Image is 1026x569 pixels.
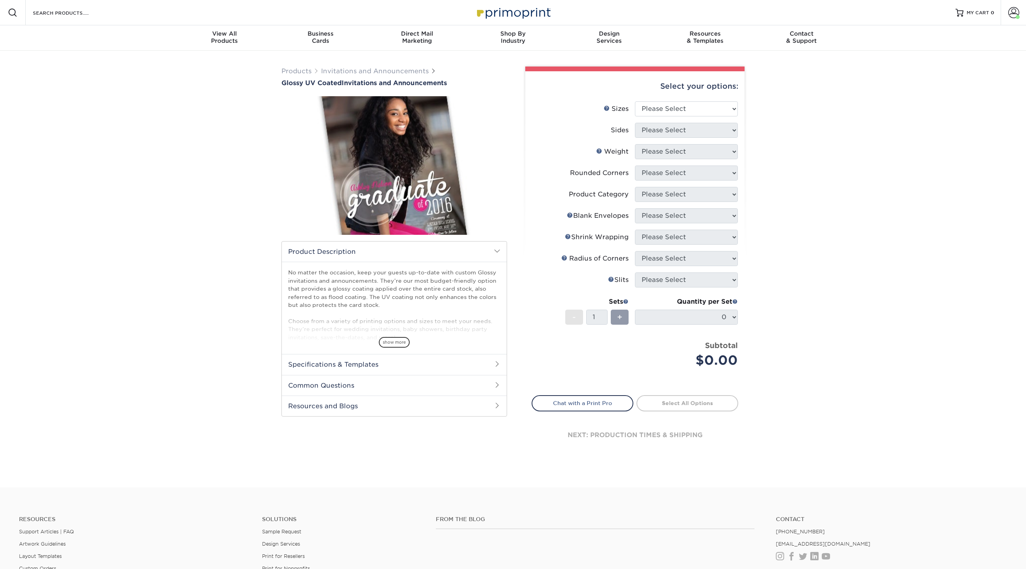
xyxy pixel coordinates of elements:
a: DesignServices [561,25,657,51]
a: Invitations and Announcements [321,67,429,75]
span: View All [177,30,273,37]
div: next: production times & shipping [532,411,738,459]
div: & Support [753,30,849,44]
a: Glossy UV CoatedInvitations and Announcements [281,79,507,87]
h4: Solutions [262,516,424,523]
a: Contact& Support [753,25,849,51]
h4: From the Blog [436,516,755,523]
span: show more [379,337,410,348]
a: Print for Resellers [262,553,305,559]
span: Direct Mail [369,30,465,37]
a: Design Services [262,541,300,547]
span: + [617,311,622,323]
a: Artwork Guidelines [19,541,66,547]
div: Sizes [604,104,629,114]
div: Select your options: [532,71,738,101]
a: Direct MailMarketing [369,25,465,51]
a: Shop ByIndustry [465,25,561,51]
div: Blank Envelopes [567,211,629,221]
span: MY CART [967,10,989,16]
h2: Common Questions [282,375,507,396]
div: Rounded Corners [570,168,629,178]
div: & Templates [657,30,753,44]
div: Product Category [569,190,629,199]
img: Glossy UV Coated 01 [281,88,507,244]
img: Primoprint [473,4,553,21]
a: Support Articles | FAQ [19,529,74,535]
h4: Resources [19,516,250,523]
a: Products [281,67,312,75]
div: Slits [608,275,629,285]
a: BusinessCards [273,25,369,51]
div: Sides [611,126,629,135]
a: Contact [776,516,1007,523]
div: Quantity per Set [635,297,738,306]
span: Shop By [465,30,561,37]
span: Design [561,30,657,37]
div: Radius of Corners [561,254,629,263]
div: Marketing [369,30,465,44]
div: Shrink Wrapping [565,232,629,242]
div: $0.00 [641,351,738,370]
strong: Subtotal [705,341,738,350]
div: Sets [565,297,629,306]
span: - [572,311,576,323]
a: [EMAIL_ADDRESS][DOMAIN_NAME] [776,541,870,547]
a: Sample Request [262,529,301,535]
input: SEARCH PRODUCTS..... [32,8,109,17]
div: Services [561,30,657,44]
span: Glossy UV Coated [281,79,342,87]
h2: Resources and Blogs [282,396,507,416]
a: [PHONE_NUMBER] [776,529,825,535]
h2: Specifications & Templates [282,354,507,375]
a: View AllProducts [177,25,273,51]
a: Resources& Templates [657,25,753,51]
div: Cards [273,30,369,44]
span: Resources [657,30,753,37]
a: Select All Options [636,395,738,411]
div: Industry [465,30,561,44]
div: Weight [596,147,629,156]
span: 0 [991,10,994,15]
span: Business [273,30,369,37]
p: No matter the occasion, keep your guests up-to-date with custom Glossy invitations and announceme... [288,268,500,365]
h2: Product Description [282,242,507,262]
h1: Invitations and Announcements [281,79,507,87]
a: Chat with a Print Pro [532,395,633,411]
div: Products [177,30,273,44]
a: Layout Templates [19,553,62,559]
span: Contact [753,30,849,37]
